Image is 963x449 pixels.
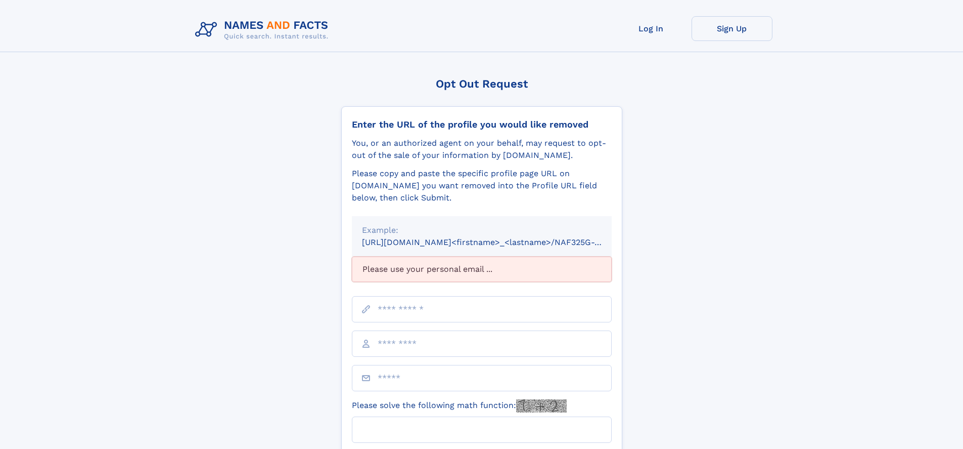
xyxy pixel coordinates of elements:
label: Please solve the following math function: [352,399,567,413]
div: Opt Out Request [341,77,622,90]
div: You, or an authorized agent on your behalf, may request to opt-out of the sale of your informatio... [352,137,612,161]
a: Sign Up [692,16,772,41]
a: Log In [611,16,692,41]
div: Please use your personal email ... [352,257,612,282]
small: [URL][DOMAIN_NAME]<firstname>_<lastname>/NAF325G-xxxxxxxx [362,237,631,247]
div: Please copy and paste the specific profile page URL on [DOMAIN_NAME] you want removed into the Pr... [352,168,612,204]
img: Logo Names and Facts [191,16,337,44]
div: Example: [362,224,602,236]
div: Enter the URL of the profile you would like removed [352,119,612,130]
